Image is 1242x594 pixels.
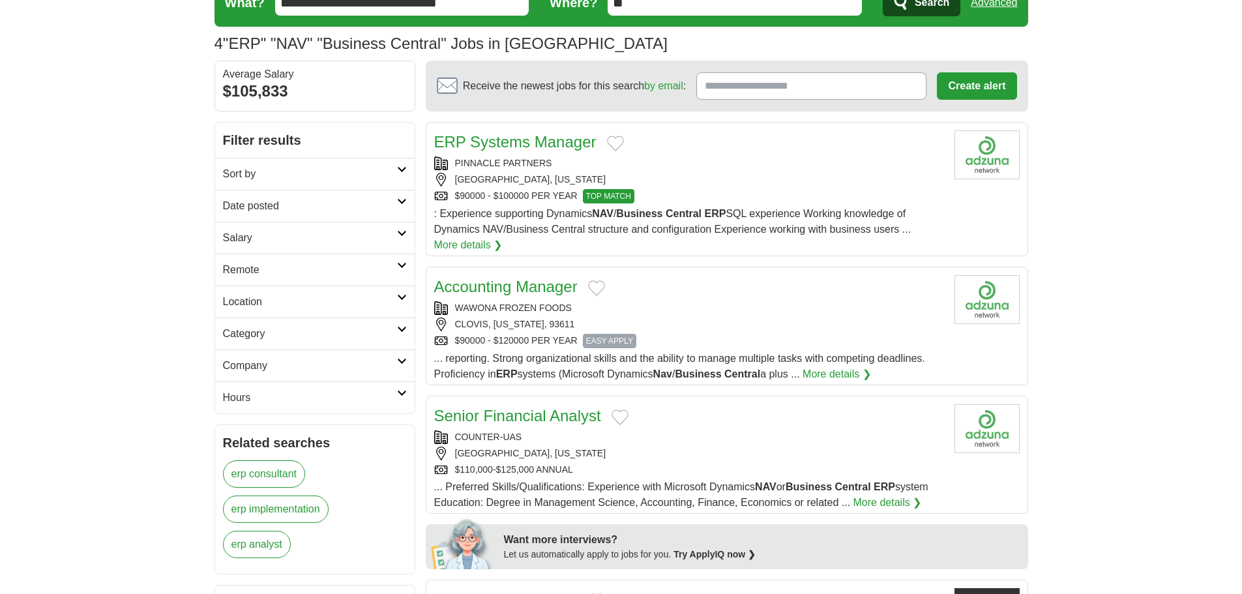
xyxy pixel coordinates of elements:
[215,190,415,222] a: Date posted
[496,368,518,379] strong: ERP
[223,390,397,406] h2: Hours
[954,130,1020,179] img: Pinnacle Partners logo
[463,78,686,94] span: Receive the newest jobs for this search :
[504,548,1020,561] div: Let us automatically apply to jobs for you.
[215,318,415,349] a: Category
[434,353,925,379] span: ... reporting. Strong organizational skills and the ability to manage multiple tasks with competi...
[954,404,1020,453] img: Company logo
[214,35,668,52] h1: "ERP" "NAV" "Business Central" Jobs in [GEOGRAPHIC_DATA]
[223,262,397,278] h2: Remote
[786,481,832,492] strong: Business
[612,409,628,425] button: Add to favorite jobs
[803,366,871,382] a: More details ❯
[673,549,756,559] a: Try ApplyIQ now ❯
[937,72,1016,100] button: Create alert
[223,433,407,453] h2: Related searches
[215,381,415,413] a: Hours
[434,237,503,253] a: More details ❯
[223,198,397,214] h2: Date posted
[853,495,922,511] a: More details ❯
[835,481,871,492] strong: Central
[223,326,397,342] h2: Category
[431,517,494,569] img: apply-iq-scientist.png
[583,334,636,348] span: EASY APPLY
[434,334,944,348] div: $90000 - $120000 PER YEAR
[874,481,895,492] strong: ERP
[644,80,683,91] a: by email
[434,463,944,477] div: $110,000-$125,000 ANNUAL
[434,208,911,235] span: : Experience supporting Dynamics / SQL experience Working knowledge of Dynamics NAV/Business Cent...
[215,123,415,158] h2: Filter results
[607,136,624,151] button: Add to favorite jobs
[616,208,662,219] strong: Business
[583,189,634,203] span: TOP MATCH
[675,368,721,379] strong: Business
[434,173,944,186] div: [GEOGRAPHIC_DATA], [US_STATE]
[592,208,614,219] strong: NAV
[215,349,415,381] a: Company
[223,80,407,103] div: $105,833
[223,230,397,246] h2: Salary
[215,222,415,254] a: Salary
[434,318,944,331] div: CLOVIS, [US_STATE], 93611
[705,208,726,219] strong: ERP
[588,280,605,296] button: Add to favorite jobs
[223,358,397,374] h2: Company
[223,460,306,488] a: erp consultant
[434,407,601,424] a: Senior Financial Analyst
[223,531,291,558] a: erp analyst
[724,368,760,379] strong: Central
[455,158,552,168] a: PINNACLE PARTNERS
[434,481,928,508] span: ... Preferred Skills/Qualifications: Experience with Microsoft Dynamics or system Education: Degr...
[434,301,944,315] div: WAWONA FROZEN FOODS
[223,166,397,182] h2: Sort by
[214,32,223,55] span: 4
[434,189,944,203] div: $90000 - $100000 PER YEAR
[223,69,407,80] div: Average Salary
[434,133,597,151] a: ERP Systems Manager
[434,447,944,460] div: [GEOGRAPHIC_DATA], [US_STATE]
[666,208,702,219] strong: Central
[954,275,1020,324] img: Company logo
[504,532,1020,548] div: Want more interviews?
[434,430,944,444] div: COUNTER-UAS
[223,496,329,523] a: erp implementation
[755,481,776,492] strong: NAV
[434,278,578,295] a: Accounting Manager
[223,294,397,310] h2: Location
[215,254,415,286] a: Remote
[215,286,415,318] a: Location
[653,368,672,379] strong: Nav
[215,158,415,190] a: Sort by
